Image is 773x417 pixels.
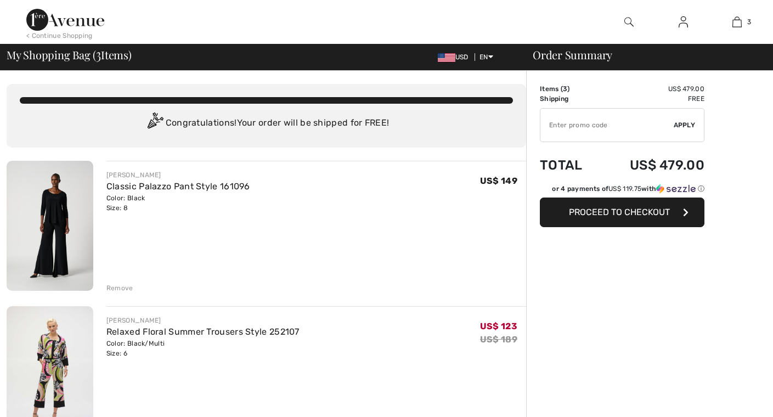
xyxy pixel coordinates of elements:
[26,31,93,41] div: < Continue Shopping
[624,15,634,29] img: search the website
[26,9,104,31] img: 1ère Avenue
[7,49,132,60] span: My Shopping Bag ( Items)
[540,94,600,104] td: Shipping
[540,198,704,227] button: Proceed to Checkout
[563,85,567,93] span: 3
[106,170,250,180] div: [PERSON_NAME]
[7,161,93,291] img: Classic Palazzo Pant Style 161096
[670,15,697,29] a: Sign In
[106,283,133,293] div: Remove
[732,15,742,29] img: My Bag
[480,321,517,331] span: US$ 123
[20,112,513,134] div: Congratulations! Your order will be shipped for FREE!
[480,334,517,345] s: US$ 189
[600,146,704,184] td: US$ 479.00
[679,15,688,29] img: My Info
[569,207,670,217] span: Proceed to Checkout
[540,184,704,198] div: or 4 payments ofUS$ 119.75withSezzle Click to learn more about Sezzle
[480,176,517,186] span: US$ 149
[656,184,696,194] img: Sezzle
[106,339,300,358] div: Color: Black/Multi Size: 6
[552,184,704,194] div: or 4 payments of with
[674,120,696,130] span: Apply
[540,84,600,94] td: Items ( )
[600,84,704,94] td: US$ 479.00
[96,47,101,61] span: 3
[438,53,455,62] img: US Dollar
[600,94,704,104] td: Free
[106,315,300,325] div: [PERSON_NAME]
[479,53,493,61] span: EN
[438,53,473,61] span: USD
[144,112,166,134] img: Congratulation2.svg
[540,146,600,184] td: Total
[747,17,751,27] span: 3
[540,109,674,142] input: Promo code
[710,15,764,29] a: 3
[106,326,300,337] a: Relaxed Floral Summer Trousers Style 252107
[608,185,641,193] span: US$ 119.75
[520,49,766,60] div: Order Summary
[106,193,250,213] div: Color: Black Size: 8
[106,181,250,191] a: Classic Palazzo Pant Style 161096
